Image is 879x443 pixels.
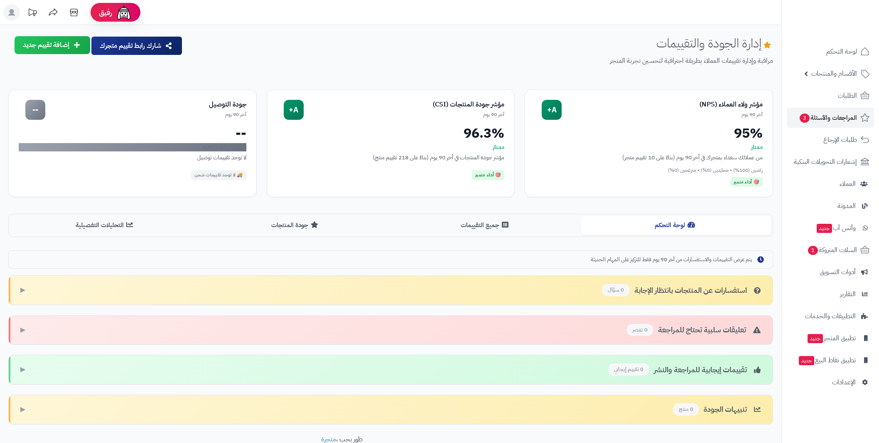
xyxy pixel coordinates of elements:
span: أدوات التسويق [820,266,856,278]
span: جديد [817,224,832,233]
span: 0 عنصر [627,324,653,336]
a: المراجعات والأسئلة3 [787,108,874,128]
a: الإعدادات [787,372,874,392]
span: تطبيق نقاط البيع [798,354,856,366]
span: الإعدادات [832,376,856,388]
span: التطبيقات والخدمات [805,310,856,322]
a: لوحة التحكم [787,42,874,62]
span: ▶ [20,405,25,414]
span: جديد [799,356,814,365]
div: 96.3% [277,126,505,140]
span: الطلبات [838,90,857,101]
div: جودة التوصيل [45,100,246,109]
a: تطبيق نقاط البيعجديد [787,350,874,370]
span: رفيق [99,7,112,17]
span: وآتس آب [816,222,856,234]
span: السلات المتروكة [807,244,857,256]
span: طلبات الإرجاع [823,134,857,146]
div: 🎯 أداء متميز [730,177,763,187]
span: 0 سؤال [602,284,629,296]
div: مؤشر جودة المنتجات (CSI) [304,100,505,109]
div: مؤشر جودة المنتجات في آخر 90 يوم (بناءً على 218 تقييم منتج) [277,153,505,162]
div: آخر 90 يوم [304,111,505,118]
div: 95% [535,126,763,140]
span: تطبيق المتجر [807,332,856,344]
a: السلات المتروكة1 [787,240,874,260]
div: آخر 90 يوم [562,111,763,118]
div: 🎯 أداء متميز [472,170,504,180]
span: العملاء [840,178,856,190]
a: أدوات التسويق [787,262,874,282]
div: 🚚 لا توجد تقييمات شحن [191,170,246,180]
span: 1 [808,246,818,255]
button: جودة المنتجات [201,216,391,235]
a: وآتس آبجديد [787,218,874,238]
button: إضافة تقييم جديد [15,36,90,54]
a: التطبيقات والخدمات [787,306,874,326]
span: جديد [808,334,823,343]
span: 3 [800,114,810,123]
span: ▶ [20,365,25,374]
button: شارك رابط تقييم متجرك [91,37,182,55]
div: لا توجد تقييمات توصيل [19,153,246,162]
img: ai-face.png [115,4,132,21]
span: الأقسام والمنتجات [811,68,857,79]
button: جميع التقييمات [391,216,581,235]
div: مؤشر ولاء العملاء (NPS) [562,100,763,109]
span: لوحة التحكم [826,46,857,57]
div: استفسارات عن المنتجات بانتظار الإجابة [602,284,763,296]
span: التقارير [840,288,856,300]
p: مراقبة وإدارة تقييمات العملاء بطريقة احترافية لتحسين تجربة المتجر [189,56,773,66]
span: 0 منتج [673,403,699,416]
a: تطبيق المتجرجديد [787,328,874,348]
div: ممتاز [535,143,763,151]
div: -- [19,126,246,140]
span: 0 تقييم إيجابي [609,364,649,376]
a: إشعارات التحويلات البنكية [787,152,874,172]
span: المراجعات والأسئلة [799,112,857,124]
a: طلبات الإرجاع [787,130,874,150]
button: التحليلات التفصيلية [10,216,201,235]
div: راضين (100%) • محايدين (0%) • منزعجين (0%) [535,167,763,174]
div: A+ [542,100,562,120]
div: A+ [284,100,304,120]
span: المدونة [837,200,856,212]
a: التقارير [787,284,874,304]
span: ▶ [20,285,25,295]
img: logo-2.png [823,19,871,37]
div: آخر 90 يوم [45,111,246,118]
div: تعليقات سلبية تحتاج للمراجعة [627,324,763,336]
a: الطلبات [787,86,874,106]
a: تحديثات المنصة [22,4,43,23]
a: العملاء [787,174,874,194]
span: يتم عرض التقييمات والاستفسارات من آخر 90 يوم فقط للتركيز على المهام الحديثة [591,256,752,264]
div: لا توجد بيانات كافية [19,143,246,151]
div: ممتاز [277,143,505,151]
h1: إدارة الجودة والتقييمات [656,36,773,50]
span: ▶ [20,325,25,335]
div: تنبيهات الجودة [673,403,763,416]
div: تقييمات إيجابية للمراجعة والنشر [609,364,763,376]
div: -- [25,100,45,120]
button: لوحة التحكم [581,216,771,235]
div: من عملائك سعداء بمتجرك في آخر 90 يوم (بناءً على 10 تقييم متجر) [535,153,763,162]
span: إشعارات التحويلات البنكية [794,156,857,168]
a: المدونة [787,196,874,216]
